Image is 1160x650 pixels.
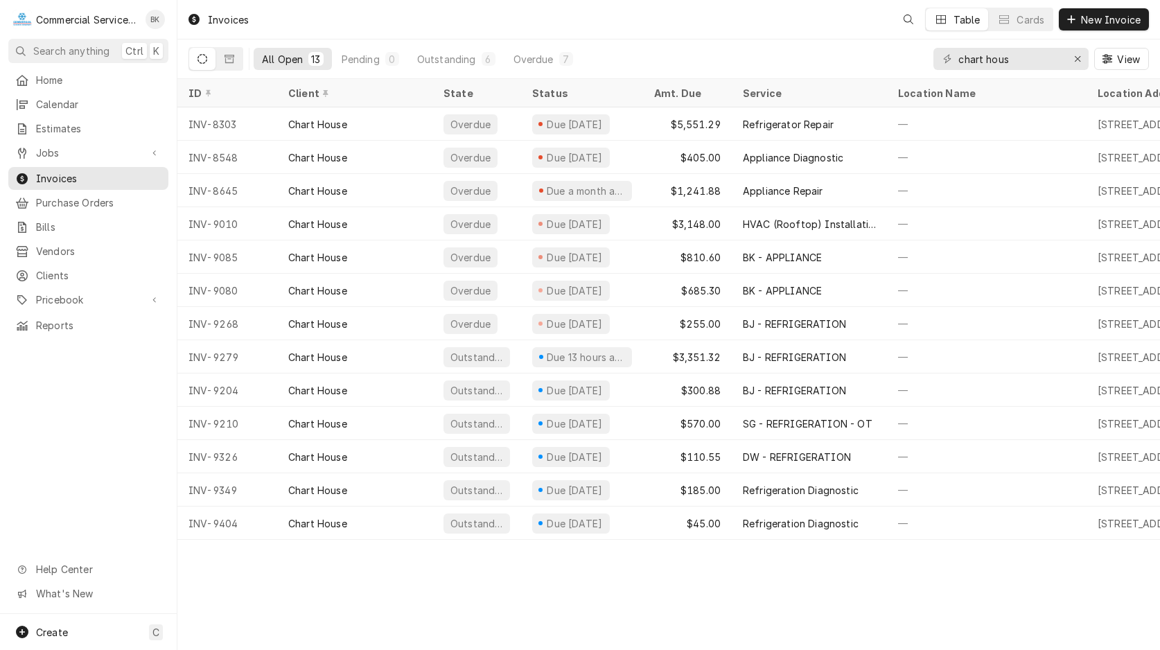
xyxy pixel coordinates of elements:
div: BK - APPLIANCE [743,250,822,265]
div: Client [288,86,419,100]
a: Bills [8,216,168,238]
span: Purchase Orders [36,195,161,210]
button: New Invoice [1059,8,1149,30]
div: INV-8548 [177,141,277,174]
button: Search anythingCtrlK [8,39,168,63]
div: Outstanding [449,383,504,398]
div: Overdue [449,317,492,331]
a: Estimates [8,117,168,140]
span: What's New [36,586,160,601]
div: INV-9010 [177,207,277,240]
span: Home [36,73,161,87]
div: Due [DATE] [545,516,604,531]
span: Bills [36,220,161,234]
div: INV-8303 [177,107,277,141]
a: Go to Jobs [8,141,168,164]
div: INV-9210 [177,407,277,440]
div: Chart House [288,150,347,165]
div: Due [DATE] [545,283,604,298]
div: All Open [262,52,303,67]
div: Outstanding [449,483,504,498]
div: $405.00 [643,141,732,174]
div: 0 [388,52,396,67]
div: Refrigerator Repair [743,117,834,132]
div: Due a month ago [545,184,626,198]
div: Refrigeration Diagnostic [743,483,859,498]
div: Brian Key's Avatar [146,10,165,29]
div: Due [DATE] [545,416,604,431]
div: INV-9279 [177,340,277,374]
button: Open search [897,8,920,30]
div: INV-9085 [177,240,277,274]
span: Jobs [36,146,141,160]
div: SG - REFRIGERATION - OT [743,416,872,431]
div: $5,551.29 [643,107,732,141]
div: Overdue [449,217,492,231]
div: — [887,240,1087,274]
div: BJ - REFRIGERATION [743,317,846,331]
div: Due 13 hours ago [545,350,626,364]
div: Due [DATE] [545,450,604,464]
div: Overdue [449,150,492,165]
div: Chart House [288,483,347,498]
div: Chart House [288,250,347,265]
div: Due [DATE] [545,217,604,231]
button: View [1094,48,1149,70]
a: Calendar [8,93,168,116]
div: Pending [342,52,380,67]
span: K [153,44,159,58]
div: Due [DATE] [545,250,604,265]
div: Commercial Service Co.'s Avatar [12,10,32,29]
div: DW - REFRIGERATION [743,450,851,464]
div: Amt. Due [654,86,718,100]
div: Outstanding [417,52,476,67]
span: Help Center [36,562,160,577]
span: Pricebook [36,292,141,307]
div: Due [DATE] [545,383,604,398]
a: Invoices [8,167,168,190]
div: 7 [562,52,570,67]
div: — [887,440,1087,473]
button: Erase input [1066,48,1089,70]
div: 6 [484,52,493,67]
div: Location Name [898,86,1073,100]
div: — [887,107,1087,141]
div: BK [146,10,165,29]
div: INV-9349 [177,473,277,507]
div: Overdue [449,250,492,265]
a: Go to Pricebook [8,288,168,311]
div: $3,351.32 [643,340,732,374]
div: Overdue [513,52,554,67]
span: C [152,625,159,640]
div: $685.30 [643,274,732,307]
div: INV-9268 [177,307,277,340]
div: C [12,10,32,29]
div: Overdue [449,117,492,132]
a: Reports [8,314,168,337]
div: Outstanding [449,450,504,464]
div: — [887,507,1087,540]
span: Clients [36,268,161,283]
div: — [887,274,1087,307]
div: Chart House [288,117,347,132]
div: — [887,374,1087,407]
div: $570.00 [643,407,732,440]
div: INV-9404 [177,507,277,540]
div: — [887,174,1087,207]
span: Vendors [36,244,161,258]
div: Chart House [288,383,347,398]
div: INV-9204 [177,374,277,407]
div: BK - APPLIANCE [743,283,822,298]
div: HVAC (Rooftop) Installation [743,217,876,231]
span: View [1114,52,1143,67]
div: Chart House [288,184,347,198]
div: Due [DATE] [545,117,604,132]
div: — [887,307,1087,340]
a: Go to What's New [8,582,168,605]
span: Reports [36,318,161,333]
div: INV-9080 [177,274,277,307]
div: Table [954,12,981,27]
div: Appliance Diagnostic [743,150,843,165]
div: — [887,141,1087,174]
span: Search anything [33,44,109,58]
